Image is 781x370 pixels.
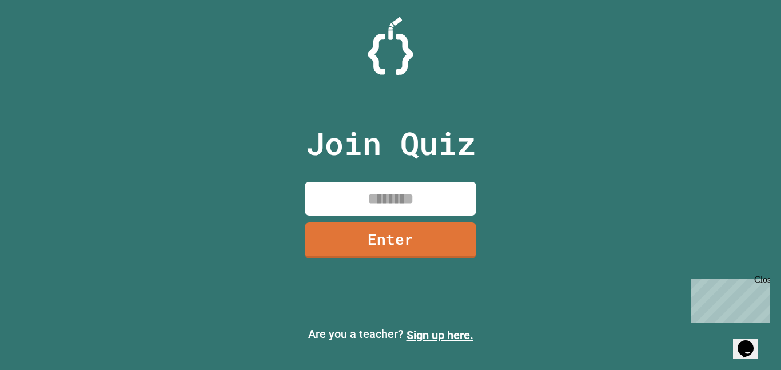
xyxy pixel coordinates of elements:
[368,17,413,75] img: Logo.svg
[686,274,770,323] iframe: chat widget
[305,222,476,258] a: Enter
[9,325,772,344] p: Are you a teacher?
[407,328,473,342] a: Sign up here.
[733,324,770,359] iframe: chat widget
[306,120,476,167] p: Join Quiz
[5,5,79,73] div: Chat with us now!Close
